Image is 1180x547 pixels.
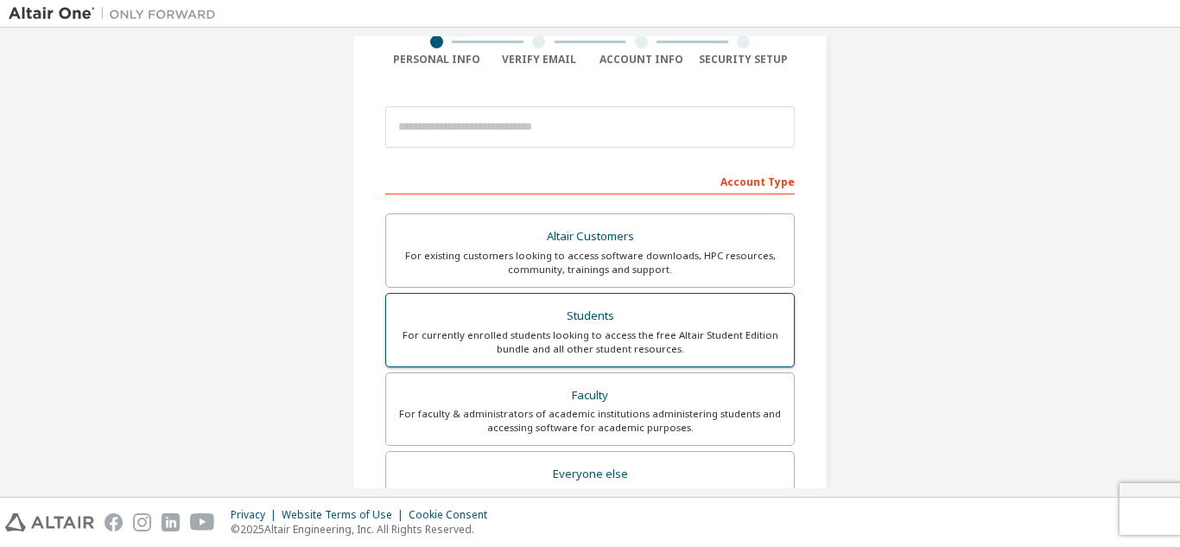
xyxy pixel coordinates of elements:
div: Verify Email [488,53,591,67]
div: For currently enrolled students looking to access the free Altair Student Edition bundle and all ... [397,328,783,356]
p: © 2025 Altair Engineering, Inc. All Rights Reserved. [231,522,498,537]
div: Cookie Consent [409,508,498,522]
div: Faculty [397,384,783,408]
img: altair_logo.svg [5,513,94,531]
div: Account Type [385,167,795,194]
img: Altair One [9,5,225,22]
img: linkedin.svg [162,513,180,531]
div: Privacy [231,508,282,522]
div: Website Terms of Use [282,508,409,522]
div: For faculty & administrators of academic institutions administering students and accessing softwa... [397,407,783,435]
div: Personal Info [385,53,488,67]
div: Security Setup [693,53,796,67]
div: Students [397,304,783,328]
div: Account Info [590,53,693,67]
div: For individuals, businesses and everyone else looking to try Altair software and explore our prod... [397,487,783,514]
div: Altair Customers [397,225,783,249]
img: facebook.svg [105,513,123,531]
div: For existing customers looking to access software downloads, HPC resources, community, trainings ... [397,249,783,277]
img: instagram.svg [133,513,151,531]
div: Everyone else [397,462,783,487]
img: youtube.svg [190,513,215,531]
